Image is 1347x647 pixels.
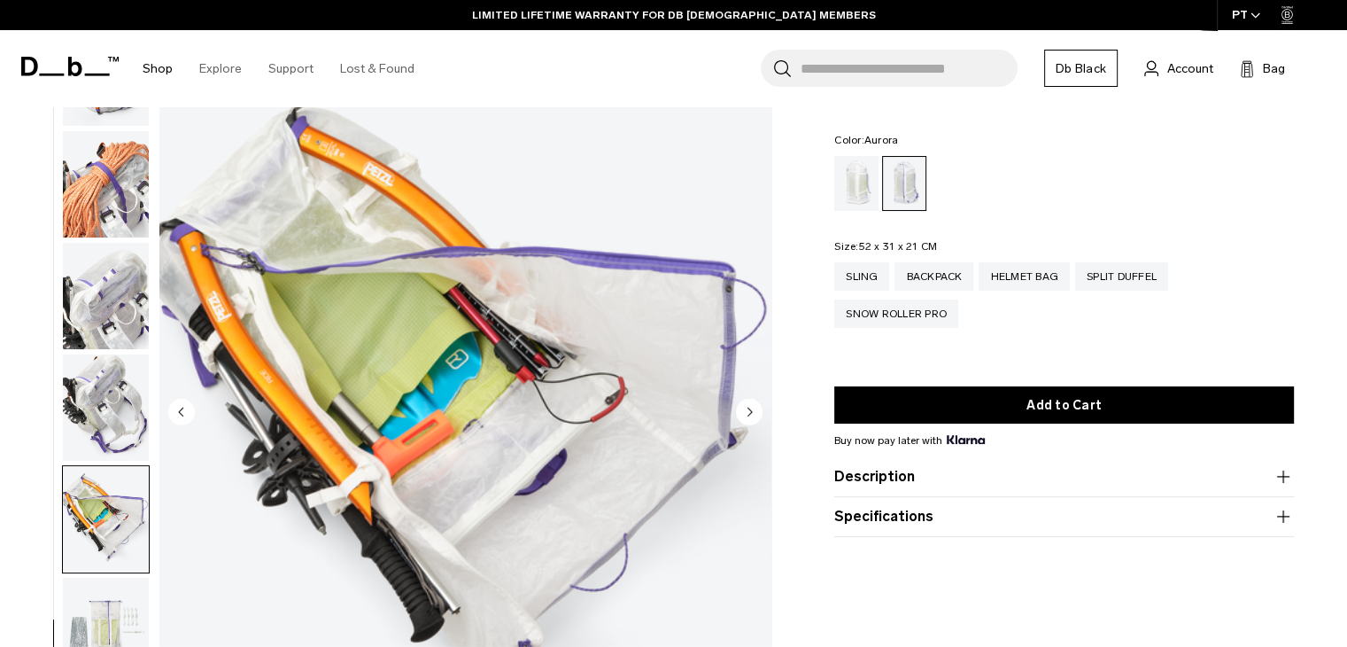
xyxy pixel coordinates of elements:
[63,355,149,461] img: Weigh_Lighter_Backpack_25L_13.png
[834,262,889,291] a: Sling
[62,242,150,350] button: Weigh_Lighter_Backpack_25L_12.png
[894,262,973,291] a: Backpack
[62,465,150,573] button: Weigh_Lighter_Backpack_25L_14.png
[129,30,428,107] nav: Main Navigation
[834,241,937,252] legend: Size:
[979,262,1070,291] a: Helmet Bag
[1240,58,1285,79] button: Bag
[736,398,763,428] button: Next slide
[1144,58,1213,79] a: Account
[947,435,985,444] img: {"height" => 20, "alt" => "Klarna"}
[1075,262,1168,291] a: Split Duffel
[834,506,1294,527] button: Specifications
[1167,59,1213,78] span: Account
[63,131,149,238] img: Weigh_Lighter_Backpack_25L_11.png
[62,130,150,238] button: Weigh_Lighter_Backpack_25L_11.png
[63,466,149,573] img: Weigh_Lighter_Backpack_25L_14.png
[858,240,937,253] span: 52 x 31 x 21 CM
[199,37,242,100] a: Explore
[340,37,414,100] a: Lost & Found
[882,156,926,211] a: Aurora
[834,300,958,328] a: Snow Roller Pro
[143,37,173,100] a: Shop
[834,386,1294,424] button: Add to Cart
[864,134,899,146] span: Aurora
[834,433,985,448] span: Buy now pay later with
[268,37,314,100] a: Support
[63,243,149,349] img: Weigh_Lighter_Backpack_25L_12.png
[834,156,879,211] a: Diffusion
[1263,59,1285,78] span: Bag
[834,466,1294,487] button: Description
[834,135,898,145] legend: Color:
[472,7,876,23] a: LIMITED LIFETIME WARRANTY FOR DB [DEMOGRAPHIC_DATA] MEMBERS
[168,398,195,428] button: Previous slide
[1044,50,1118,87] a: Db Black
[62,354,150,462] button: Weigh_Lighter_Backpack_25L_13.png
